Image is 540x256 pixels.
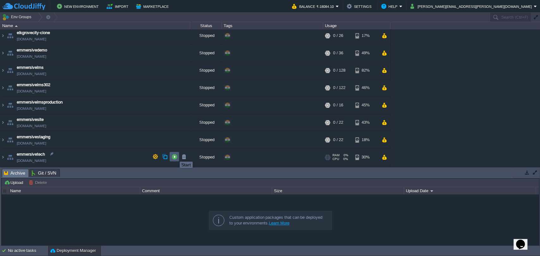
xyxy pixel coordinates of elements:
button: Env Groups [2,13,34,21]
button: Upload [4,180,25,185]
a: emmersivetech [17,151,45,158]
div: 17% [355,27,376,44]
div: 49% [355,45,376,62]
div: Stopped [190,27,222,44]
div: Stopped [190,97,222,114]
div: Stopped [190,131,222,148]
a: [DOMAIN_NAME] [17,123,46,129]
div: Stopped [190,149,222,166]
img: AMDAwAAAACH5BAEAAAAALAAAAAABAAEAAAICRAEAOw== [0,97,5,114]
a: emmersivedemo [17,47,47,53]
div: Comment [140,187,272,194]
div: 7% [355,166,376,183]
a: Learn More [269,221,289,225]
div: Size [272,187,404,194]
img: AMDAwAAAACH5BAEAAAAALAAAAAABAAEAAAICRAEAOw== [0,149,5,166]
img: AMDAwAAAACH5BAEAAAAALAAAAAABAAEAAAICRAEAOw== [6,62,15,79]
button: Deployment Manager [50,247,96,254]
img: AMDAwAAAACH5BAEAAAAALAAAAAABAAEAAAICRAEAOw== [6,114,15,131]
a: [DOMAIN_NAME] [17,158,46,164]
button: [PERSON_NAME][EMAIL_ADDRESS][PERSON_NAME][DOMAIN_NAME] [410,3,534,10]
iframe: chat widget [513,231,534,250]
button: Balance ₹-18084.10 [292,3,336,10]
div: Tags [222,22,323,29]
a: emmersivesite [17,116,44,123]
a: [DOMAIN_NAME] [17,88,46,94]
a: emmersivelms302 [17,82,50,88]
img: CloudJiffy [2,3,45,10]
div: 46% [355,79,376,96]
img: AMDAwAAAACH5BAEAAAAALAAAAAABAAEAAAICRAEAOw== [15,25,18,27]
div: 45% [355,97,376,114]
div: Usage [323,22,390,29]
div: 0 / 22 [333,131,343,148]
div: Stopped [190,166,222,183]
div: 0 / 122 [333,79,345,96]
span: CPU [332,157,339,161]
a: [DOMAIN_NAME] [17,105,46,112]
a: [DOMAIN_NAME] [17,71,46,77]
a: emmersivelms [17,64,44,71]
span: 0% [342,153,348,157]
img: AMDAwAAAACH5BAEAAAAALAAAAAABAAEAAAICRAEAOw== [0,166,5,183]
img: AMDAwAAAACH5BAEAAAAALAAAAAABAAEAAAICRAEAOw== [6,166,15,183]
div: Stopped [190,79,222,96]
img: AMDAwAAAACH5BAEAAAAALAAAAAABAAEAAAICRAEAOw== [6,27,15,44]
button: Settings [347,3,373,10]
img: AMDAwAAAACH5BAEAAAAALAAAAAABAAEAAAICRAEAOw== [0,131,5,148]
div: 30% [355,149,376,166]
img: AMDAwAAAACH5BAEAAAAALAAAAAABAAEAAAICRAEAOw== [6,45,15,62]
img: AMDAwAAAACH5BAEAAAAALAAAAAABAAEAAAICRAEAOw== [0,62,5,79]
div: 0 / 128 [333,62,345,79]
button: Delete [29,180,49,185]
div: Stopped [190,45,222,62]
img: AMDAwAAAACH5BAEAAAAALAAAAAABAAEAAAICRAEAOw== [0,27,5,44]
img: AMDAwAAAACH5BAEAAAAALAAAAAABAAEAAAICRAEAOw== [6,97,15,114]
div: 0 / 22 [333,114,343,131]
div: Start [181,162,191,167]
a: emmersivelmsproduction [17,99,63,105]
span: RAM [332,153,339,157]
div: Stopped [190,114,222,131]
div: 82% [355,62,376,79]
button: New Environment [57,3,101,10]
div: 0 / 36 [333,45,343,62]
img: AMDAwAAAACH5BAEAAAAALAAAAAABAAEAAAICRAEAOw== [0,114,5,131]
img: AMDAwAAAACH5BAEAAAAALAAAAAABAAEAAAICRAEAOw== [6,131,15,148]
span: 0% [342,157,348,161]
div: 0 / 26 [333,27,343,44]
div: 0 / 16 [333,97,343,114]
button: Marketplace [136,3,171,10]
img: AMDAwAAAACH5BAEAAAAALAAAAAABAAEAAAICRAEAOw== [6,79,15,96]
img: AMDAwAAAACH5BAEAAAAALAAAAAABAAEAAAICRAEAOw== [6,149,15,166]
img: AMDAwAAAACH5BAEAAAAALAAAAAABAAEAAAICRAEAOw== [0,45,5,62]
span: Git / SVN [32,169,56,177]
img: AMDAwAAAACH5BAEAAAAALAAAAAABAAEAAAICRAEAOw== [0,79,5,96]
div: Upload Date [404,187,536,194]
a: [DOMAIN_NAME] [17,36,46,42]
div: Custom application packages that can be deployed to your environments. [229,215,327,226]
a: [DOMAIN_NAME] [17,53,46,60]
a: emmersivestaging [17,134,50,140]
button: Import [107,3,130,10]
div: Name [1,22,190,29]
div: Stopped [190,62,222,79]
div: 43% [355,114,376,131]
div: Status [190,22,221,29]
div: Name [9,187,140,194]
button: Help [381,3,399,10]
div: 18% [355,131,376,148]
a: [DOMAIN_NAME] [17,140,46,146]
div: No active tasks [8,246,47,256]
span: Archive [4,169,25,177]
a: elkgrovecity-clone [17,30,50,36]
div: 0 / 10 [333,166,343,183]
